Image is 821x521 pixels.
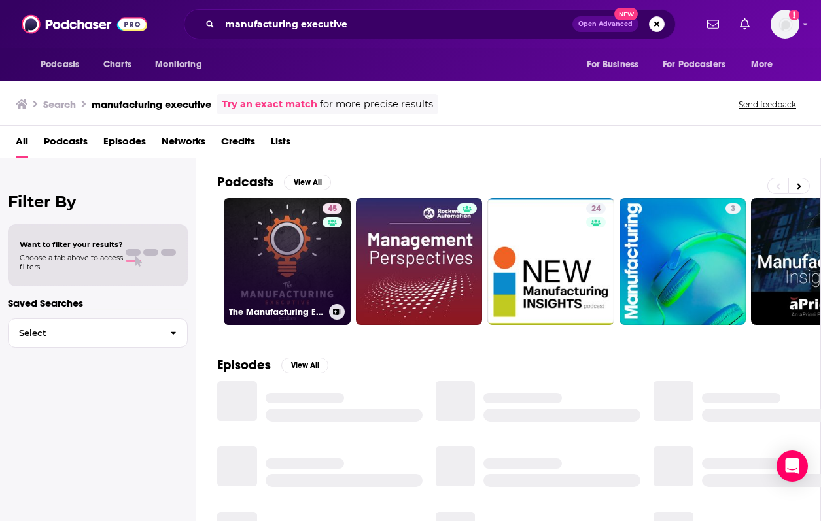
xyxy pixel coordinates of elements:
[229,307,324,318] h3: The Manufacturing Executive
[281,358,328,373] button: View All
[586,203,606,214] a: 24
[8,318,188,348] button: Select
[217,357,271,373] h2: Episodes
[217,357,328,373] a: EpisodesView All
[771,10,799,39] span: Logged in as AutumnKatie
[789,10,799,20] svg: Add a profile image
[103,56,131,74] span: Charts
[103,131,146,158] a: Episodes
[591,203,601,216] span: 24
[731,203,735,216] span: 3
[284,175,331,190] button: View All
[184,9,676,39] div: Search podcasts, credits, & more...
[725,203,741,214] a: 3
[323,203,342,214] a: 45
[224,198,351,325] a: 45The Manufacturing Executive
[222,97,317,112] a: Try an exact match
[620,198,746,325] a: 3
[320,97,433,112] span: for more precise results
[162,131,205,158] a: Networks
[146,52,218,77] button: open menu
[572,16,638,32] button: Open AdvancedNew
[217,174,273,190] h2: Podcasts
[220,14,572,35] input: Search podcasts, credits, & more...
[578,52,655,77] button: open menu
[654,52,744,77] button: open menu
[92,98,211,110] h3: manufacturing executive
[702,13,724,35] a: Show notifications dropdown
[20,240,123,249] span: Want to filter your results?
[155,56,201,74] span: Monitoring
[751,56,773,74] span: More
[587,56,638,74] span: For Business
[735,13,755,35] a: Show notifications dropdown
[22,12,147,37] img: Podchaser - Follow, Share and Rate Podcasts
[777,450,808,482] div: Open Intercom Messenger
[221,131,255,158] a: Credits
[614,8,638,20] span: New
[271,131,290,158] a: Lists
[735,99,800,110] button: Send feedback
[771,10,799,39] button: Show profile menu
[9,329,160,337] span: Select
[31,52,96,77] button: open menu
[16,131,28,158] a: All
[8,297,188,309] p: Saved Searches
[487,198,614,325] a: 24
[44,131,88,158] a: Podcasts
[328,203,337,216] span: 45
[663,56,725,74] span: For Podcasters
[217,174,331,190] a: PodcastsView All
[742,52,790,77] button: open menu
[95,52,139,77] a: Charts
[8,192,188,211] h2: Filter By
[20,253,123,271] span: Choose a tab above to access filters.
[771,10,799,39] img: User Profile
[41,56,79,74] span: Podcasts
[578,21,633,27] span: Open Advanced
[43,98,76,110] h3: Search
